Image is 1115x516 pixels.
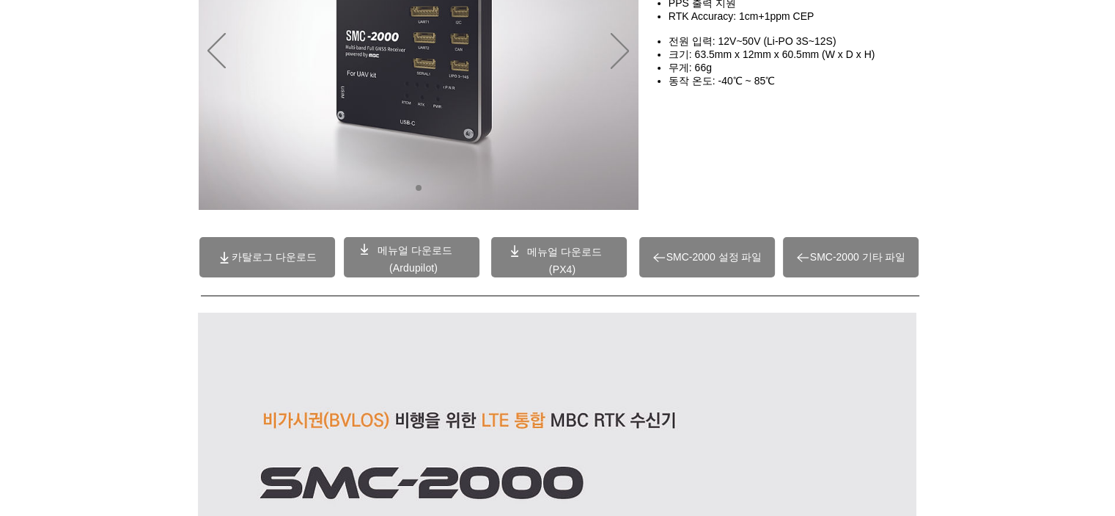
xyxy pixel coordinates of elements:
[669,48,875,60] span: 크기: 63.5mm x 12mm x 60.5mm (W x D x H)
[669,10,814,22] span: RTK Accuracy: 1cm+1ppm CEP
[666,251,762,264] span: SMC-2000 설정 파일
[611,33,629,71] button: 다음
[639,237,775,277] a: SMC-2000 설정 파일
[232,251,317,264] span: 카탈로그 다운로드
[389,262,438,274] a: (Ardupilot)
[946,453,1115,516] iframe: Wix Chat
[669,62,712,73] span: 무게: 66g
[669,35,836,47] span: 전원 입력: 12V~50V (Li-PO 3S~12S)
[669,75,775,87] span: 동작 온도: -40℃ ~ 85℃
[207,33,226,71] button: 이전
[783,237,919,277] a: SMC-2000 기타 파일
[526,246,602,258] a: 메뉴얼 다운로드
[199,237,335,277] a: 카탈로그 다운로드
[549,264,576,275] a: (PX4)
[810,251,906,264] span: SMC-2000 기타 파일
[416,185,422,191] a: 01
[410,185,427,191] nav: 슬라이드
[377,244,452,256] a: 메뉴얼 다운로드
